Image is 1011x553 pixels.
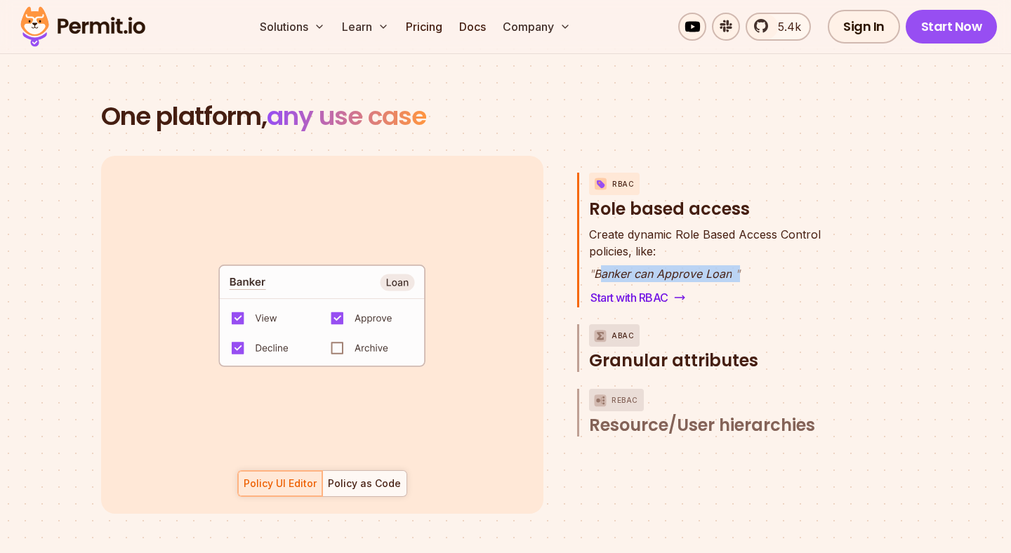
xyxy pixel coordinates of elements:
p: policies, like: [589,226,821,260]
button: Company [497,13,576,41]
p: ReBAC [612,389,638,411]
p: Banker can Approve Loan [589,265,821,282]
a: Pricing [400,13,448,41]
span: " [735,267,740,281]
button: ReBACResource/User hierarchies [589,389,851,437]
a: Docs [454,13,491,41]
button: Solutions [254,13,331,41]
button: Policy as Code [322,470,407,497]
button: Learn [336,13,395,41]
div: RBACRole based access [589,226,851,307]
a: Start with RBAC [589,288,687,307]
span: any use case [267,98,426,134]
h2: One platform, [101,102,910,131]
span: Create dynamic Role Based Access Control [589,226,821,243]
span: Granular attributes [589,349,758,372]
span: 5.4k [769,18,801,35]
a: 5.4k [746,13,811,41]
a: Start Now [906,10,998,44]
a: Sign In [828,10,900,44]
button: ABACGranular attributes [589,324,851,372]
p: ABAC [612,324,634,347]
span: " [589,267,594,281]
img: Permit logo [14,3,152,51]
span: Resource/User hierarchies [589,414,815,437]
div: Policy as Code [328,477,401,491]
